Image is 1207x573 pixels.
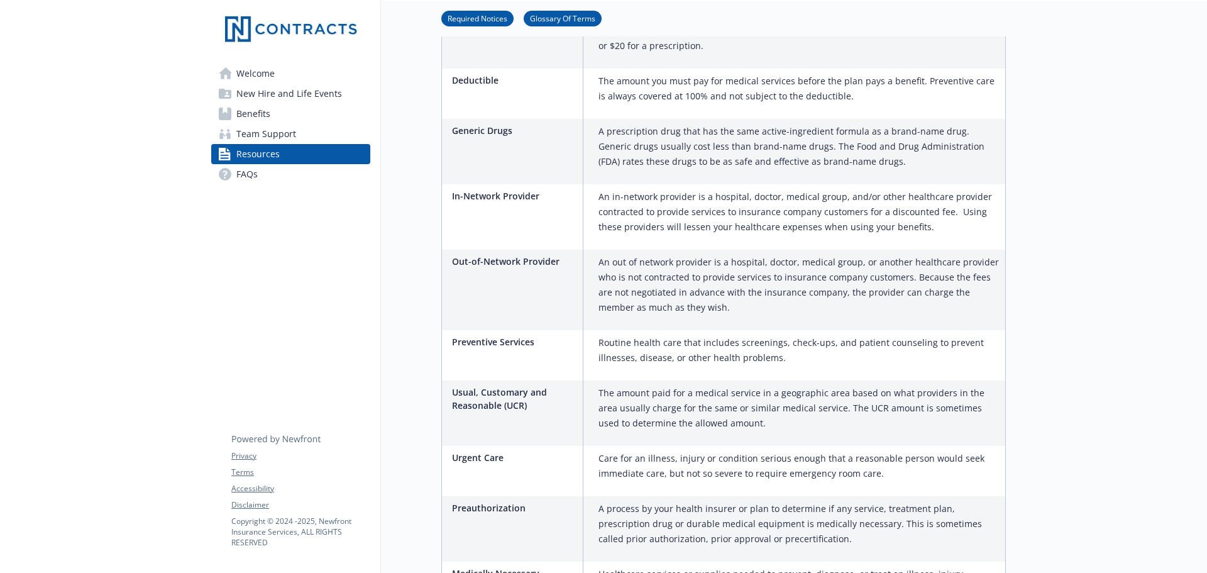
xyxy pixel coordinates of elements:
p: In-Network Provider [452,189,578,203]
p: Out-of-Network Provider [452,255,578,268]
p: Care for an illness, injury or condition serious enough that a reasonable person would seek immed... [598,451,1000,481]
p: A prescription drug that has the same active-ingredient formula as a brand-name drug. Generic dru... [598,124,1000,169]
span: Resources [236,144,280,164]
span: Welcome [236,64,275,84]
a: Required Notices [441,12,514,24]
p: Preauthorization [452,501,578,515]
a: Benefits [211,104,370,124]
span: Team Support [236,124,296,144]
a: Resources [211,144,370,164]
p: Deductible [452,74,578,87]
a: FAQs [211,164,370,184]
a: Glossary Of Terms [524,12,602,24]
p: The amount you must pay for medical services before the plan pays a benefit. Preventive care is a... [598,74,1000,104]
a: Disclaimer [231,499,370,511]
p: Urgent Care [452,451,578,464]
p: Preventive Services [452,335,578,348]
p: Routine health care that includes screenings, check-ups, and patient counseling to prevent illnes... [598,335,1000,365]
span: New Hire and Life Events [236,84,342,104]
a: Team Support [211,124,370,144]
p: An in-network provider is a hospital, doctor, medical group, and/or other healthcare provider con... [598,189,1000,235]
p: The flat fee paid by the member when a medical service is received, i.e. $20 for a doctor's visit... [598,23,1000,53]
a: Accessibility [231,483,370,494]
a: Terms [231,467,370,478]
span: Benefits [236,104,270,124]
p: Copyright © 2024 - 2025 , Newfront Insurance Services, ALL RIGHTS RESERVED [231,516,370,548]
a: New Hire and Life Events [211,84,370,104]
p: Usual, Customary and Reasonable (UCR) [452,386,578,412]
a: Privacy [231,450,370,462]
p: The amount paid for a medical service in a geographic area based on what providers in the area us... [598,386,1000,431]
p: A process by your health insurer or plan to determine if any service, treatment plan, prescriptio... [598,501,1000,547]
p: An out of network provider is a hospital, doctor, medical group, or another healthcare provider w... [598,255,1000,315]
a: Welcome [211,64,370,84]
p: Generic Drugs [452,124,578,137]
span: FAQs [236,164,258,184]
